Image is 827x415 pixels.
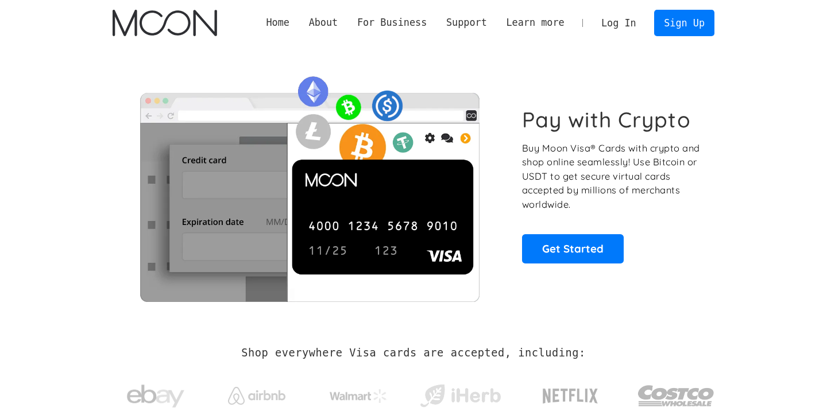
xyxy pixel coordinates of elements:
[214,375,300,410] a: Airbnb
[127,378,184,414] img: ebay
[357,15,427,30] div: For Business
[418,381,503,411] img: iHerb
[522,107,691,133] h1: Pay with Crypto
[309,15,338,30] div: About
[522,234,624,263] a: Get Started
[347,15,436,30] div: For Business
[113,68,506,301] img: Moon Cards let you spend your crypto anywhere Visa is accepted.
[542,382,599,410] img: Netflix
[592,10,646,36] a: Log In
[228,387,285,405] img: Airbnb
[497,15,574,30] div: Learn more
[241,347,585,359] h2: Shop everywhere Visa cards are accepted, including:
[506,15,564,30] div: Learn more
[436,15,496,30] div: Support
[113,10,217,36] a: home
[446,15,487,30] div: Support
[654,10,714,36] a: Sign Up
[522,141,702,212] p: Buy Moon Visa® Cards with crypto and shop online seamlessly! Use Bitcoin or USDT to get secure vi...
[257,15,299,30] a: Home
[113,10,217,36] img: Moon Logo
[299,15,347,30] div: About
[316,378,401,409] a: Walmart
[330,389,387,403] img: Walmart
